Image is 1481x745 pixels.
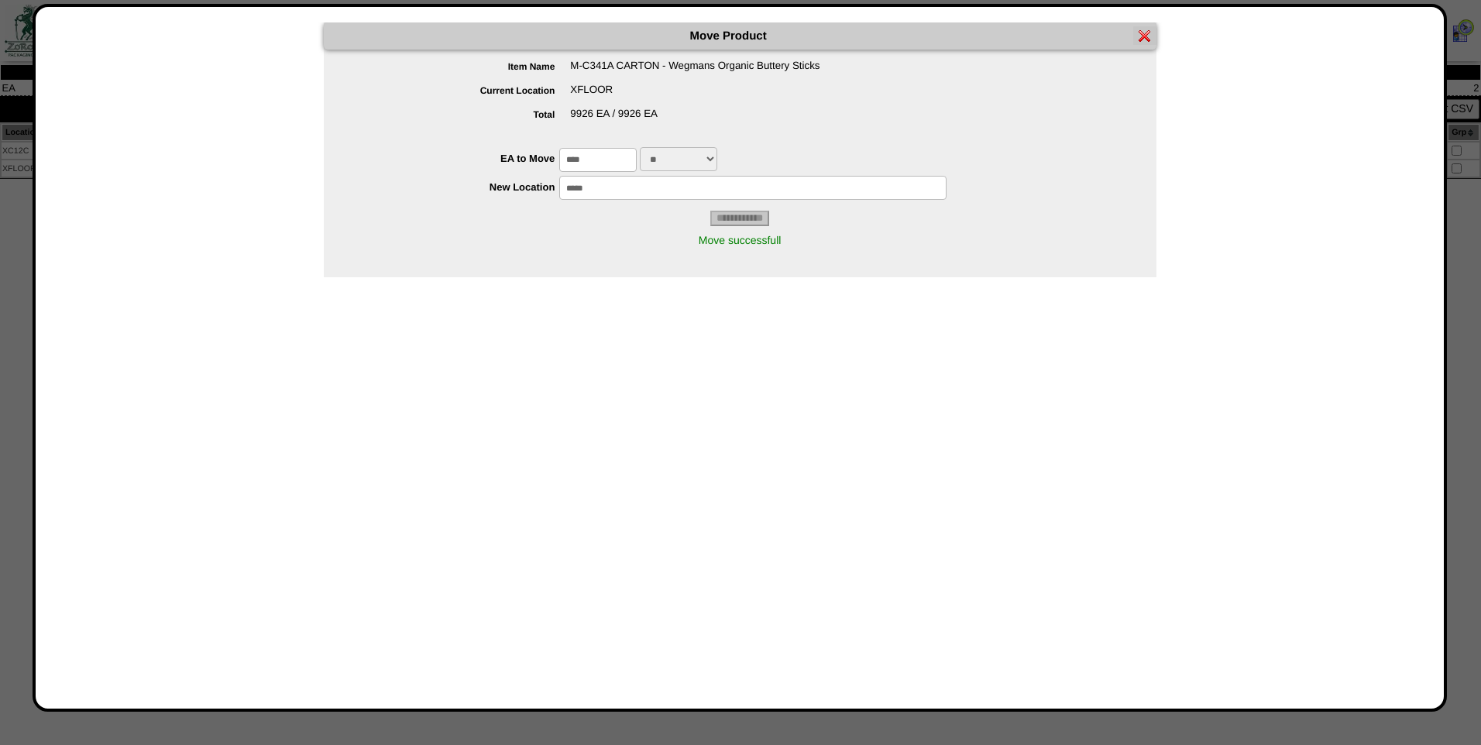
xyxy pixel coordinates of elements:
[324,226,1156,254] div: Move successfull
[355,61,571,72] label: Item Name
[355,84,1156,108] div: XFLOOR
[324,22,1156,50] div: Move Product
[1139,29,1151,42] img: error.gif
[355,181,560,193] label: New Location
[355,85,571,96] label: Current Location
[355,108,1156,132] div: 9926 EA / 9926 EA
[355,60,1156,84] div: M-C341A CARTON - Wegmans Organic Buttery Sticks
[355,153,560,164] label: EA to Move
[355,109,571,120] label: Total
